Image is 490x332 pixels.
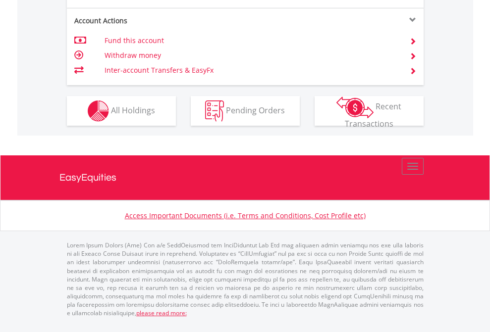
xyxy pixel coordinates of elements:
[136,309,187,317] a: please read more:
[105,33,397,48] td: Fund this account
[88,100,109,122] img: holdings-wht.png
[191,96,300,126] button: Pending Orders
[105,48,397,63] td: Withdraw money
[226,104,285,115] span: Pending Orders
[111,104,155,115] span: All Holdings
[205,100,224,122] img: pending_instructions-wht.png
[105,63,397,78] td: Inter-account Transfers & EasyFx
[67,241,424,317] p: Lorem Ipsum Dolors (Ame) Con a/e SeddOeiusmod tem InciDiduntut Lab Etd mag aliquaen admin veniamq...
[125,211,366,220] a: Access Important Documents (i.e. Terms and Conditions, Cost Profile etc)
[59,155,431,200] a: EasyEquities
[315,96,424,126] button: Recent Transactions
[336,96,374,118] img: transactions-zar-wht.png
[67,96,176,126] button: All Holdings
[67,16,245,26] div: Account Actions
